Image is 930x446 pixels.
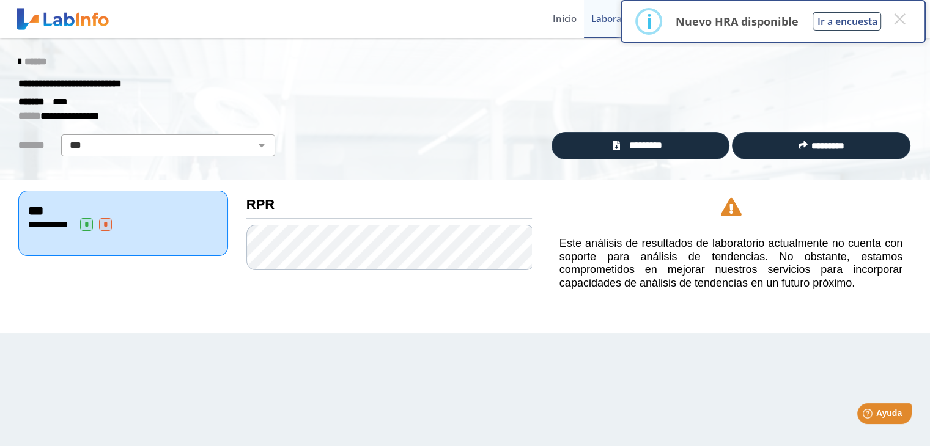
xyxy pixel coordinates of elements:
p: Nuevo HRA disponible [675,14,798,29]
button: Ir a encuesta [813,12,881,31]
iframe: Help widget launcher [821,398,917,433]
h5: Este análisis de resultados de laboratorio actualmente no cuenta con soporte para análisis de ten... [559,237,902,290]
div: i [646,10,652,32]
button: Close this dialog [888,8,910,30]
b: RPR [246,197,275,212]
